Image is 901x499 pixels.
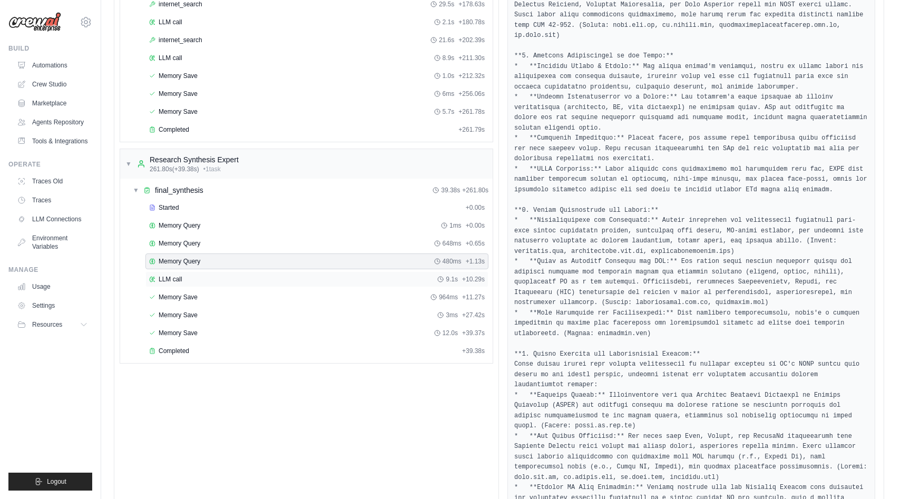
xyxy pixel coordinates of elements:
div: Operate [8,160,92,169]
span: Memory Query [159,257,200,266]
a: Automations [13,57,92,74]
span: LLM call [159,275,182,283]
span: + 256.06s [458,90,485,98]
span: Memory Save [159,107,198,116]
span: Memory Query [159,239,200,248]
span: 21.6s [439,36,454,44]
span: 1ms [449,221,462,230]
span: Resources [32,320,62,329]
span: + 0.00s [466,221,485,230]
span: 6ms [443,90,455,98]
span: + 39.37s [462,329,485,337]
span: 12.0s [443,329,458,337]
div: Build [8,44,92,53]
a: Traces [13,192,92,209]
a: Usage [13,278,92,295]
span: + 0.00s [466,203,485,212]
span: + 27.42s [462,311,485,319]
span: 964ms [439,293,458,301]
a: Agents Repository [13,114,92,131]
span: Completed [159,125,189,134]
img: Logo [8,12,61,32]
a: Crew Studio [13,76,92,93]
span: 8.9s [443,54,455,62]
span: + 261.80s [462,186,488,194]
span: 648ms [443,239,462,248]
span: Memory Save [159,293,198,301]
span: LLM call [159,54,182,62]
iframe: Chat Widget [848,448,901,499]
span: + 202.39s [458,36,485,44]
a: Tools & Integrations [13,133,92,150]
span: Memory Save [159,90,198,98]
span: 261.80s (+39.38s) [150,165,199,173]
button: Logout [8,473,92,491]
span: + 211.30s [458,54,485,62]
span: + 0.65s [466,239,485,248]
a: LLM Connections [13,211,92,228]
span: + 212.32s [458,72,485,80]
span: + 261.79s [458,125,485,134]
span: ▼ [125,160,132,168]
a: Settings [13,297,92,314]
span: 480ms [443,257,462,266]
span: 39.38s [441,186,460,194]
a: Traces Old [13,173,92,190]
a: Marketplace [13,95,92,112]
span: + 10.29s [462,275,485,283]
span: 2.1s [443,18,455,26]
span: + 180.78s [458,18,485,26]
span: Started [159,203,179,212]
span: 1.0s [443,72,455,80]
span: LLM call [159,18,182,26]
div: Research Synthesis Expert [150,154,239,165]
span: + 39.38s [462,347,485,355]
span: Logout [47,477,66,486]
span: 3ms [446,311,458,319]
span: + 1.13s [466,257,485,266]
span: internet_search [159,36,202,44]
span: Memory Save [159,311,198,319]
span: Memory Query [159,221,200,230]
span: • 1 task [203,165,221,173]
div: Manage [8,266,92,274]
span: final_synthesis [155,185,203,195]
span: Completed [159,347,189,355]
span: ▼ [133,186,139,194]
span: + 261.78s [458,107,485,116]
span: Memory Save [159,72,198,80]
span: Memory Save [159,329,198,337]
a: Environment Variables [13,230,92,255]
span: 5.7s [443,107,455,116]
span: + 11.27s [462,293,485,301]
span: 9.1s [446,275,458,283]
button: Resources [13,316,92,333]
